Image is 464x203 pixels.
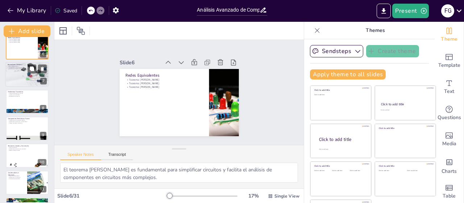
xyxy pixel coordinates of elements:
[125,78,203,81] p: Teorema [PERSON_NAME]
[435,153,464,179] div: Add charts and graphs
[319,148,365,150] div: Click to add body
[8,120,46,121] p: Clasificación de componentes pasivos
[435,74,464,100] div: Add text boxes
[441,4,454,18] button: F G
[8,149,46,151] p: Relación voltaje-corriente
[8,39,36,40] p: Teorema [PERSON_NAME]
[8,199,46,201] p: Componentes Electrónicos Activos
[8,68,47,70] p: Acoplamiento de generadores
[438,114,461,122] span: Questions
[8,148,46,150] p: Aplicaciones de termistores y varactores
[310,69,386,80] button: Apply theme to all slides
[8,175,25,176] p: Tipos de condensadores
[350,170,366,172] div: Click to add text
[8,96,46,97] p: Modelado de transitorios
[57,192,168,199] div: Slide 6 / 31
[435,48,464,74] div: Add ready made slides
[442,167,457,175] span: Charts
[381,109,429,111] div: Click to add text
[5,5,49,16] button: My Library
[332,170,348,172] div: Click to add text
[57,25,69,37] div: Layout
[6,90,49,114] div: 8
[245,192,262,199] div: 17 %
[38,65,47,73] button: Delete Slide
[8,172,25,176] p: Condensadores e Inductores
[8,94,46,96] p: Impacto en componentes
[8,37,36,39] p: Redes Equivalentes
[314,89,366,92] div: Click to add title
[8,147,46,148] p: Tipos de resistores
[8,118,46,120] p: Componentes Electrónicos Pasivos
[8,121,46,122] p: Aplicaciones de resistores y condensadores
[38,159,46,166] div: 10
[323,22,427,39] p: Themes
[60,152,101,160] button: Speaker Notes
[76,27,85,35] span: Position
[319,136,365,142] div: Click to add title
[125,72,203,78] p: Redes Equivalentes
[379,170,402,172] div: Click to add text
[379,127,431,130] div: Click to add title
[441,35,457,43] span: Theme
[4,25,50,37] button: Add slide
[435,22,464,48] div: Change the overall theme
[366,45,419,57] button: Create theme
[379,165,431,167] div: Click to add title
[28,65,36,73] button: Duplicate Slide
[40,105,46,111] div: 8
[55,7,77,14] div: Saved
[8,176,25,178] p: Aplicaciones de inductores
[435,100,464,126] div: Get real-time input from your audience
[8,201,46,202] p: Tipos de diodos
[444,88,454,96] span: Text
[274,193,299,199] span: Single View
[6,143,49,167] div: 10
[8,93,46,94] p: Cambios temporales en circuitos
[314,170,331,172] div: Click to add text
[38,186,46,192] div: 11
[407,170,430,172] div: Click to add text
[6,36,49,60] div: 6
[392,4,428,18] button: Present
[377,4,391,18] button: Export to PowerPoint
[40,51,46,57] div: 6
[5,62,49,87] div: 7
[8,122,46,124] p: Valores nominales y tolerancias
[8,145,46,147] p: Resistores Lineales y No Lineales
[435,126,464,153] div: Add images, graphics, shapes or video
[8,41,36,43] p: Teorema [PERSON_NAME]
[8,65,47,67] p: Tipos de generadores
[8,91,46,93] p: Fenómenos Transitorios
[8,40,36,41] p: Teorema [PERSON_NAME]
[125,82,203,85] p: Teorema [PERSON_NAME]
[438,61,460,69] span: Template
[310,45,363,57] button: Sendsteps
[442,140,456,148] span: Media
[40,78,47,85] div: 7
[8,178,25,179] p: Componentes adicionales
[120,59,161,66] div: Slide 6
[314,165,366,167] div: Click to add title
[8,64,47,66] p: Generadores Eléctricos
[40,132,46,138] div: 9
[381,102,429,106] div: Click to add title
[441,4,454,17] div: F G
[197,5,259,15] input: Insert title
[6,117,49,141] div: 9
[101,152,133,160] button: Transcript
[314,94,366,96] div: Click to add text
[60,163,298,183] textarea: El teorema [PERSON_NAME] es fundamental para simplificar circuitos y facilita el análisis de comp...
[125,85,203,89] p: Teorema [PERSON_NAME]
[6,171,49,195] div: 11
[443,192,456,200] span: Table
[8,67,47,68] p: Características de generadores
